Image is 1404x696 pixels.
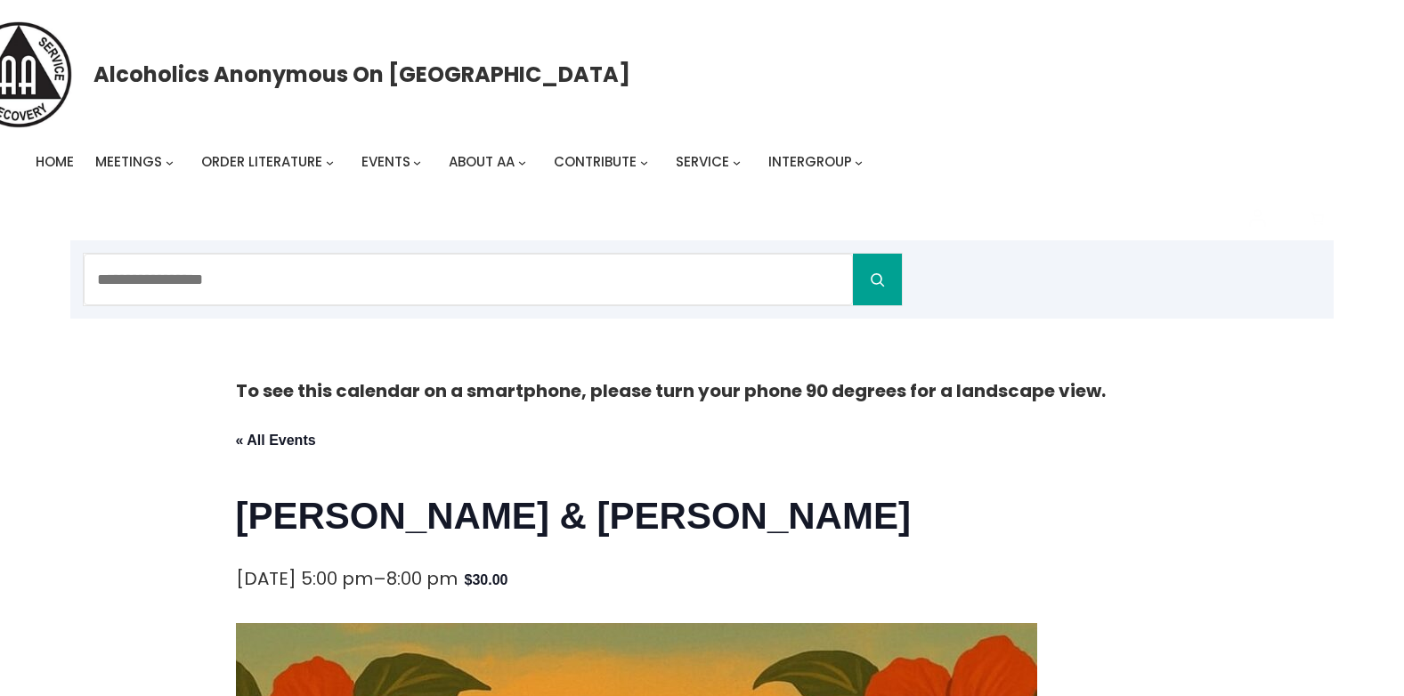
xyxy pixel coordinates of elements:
button: Contribute submenu [640,158,648,166]
span: Service [676,152,729,171]
a: Home [36,150,74,174]
span: Contribute [554,152,637,171]
a: Events [361,150,410,174]
span: [DATE] 5:00 pm [236,566,373,591]
span: Order Literature [201,152,322,171]
button: Meetings submenu [166,158,174,166]
a: Meetings [95,150,162,174]
span: 8:00 pm [386,566,458,591]
button: Intergroup submenu [855,158,863,166]
span: About AA [449,152,515,171]
a: Service [676,150,729,174]
button: Events submenu [413,158,421,166]
nav: Intergroup [36,150,869,174]
h1: [PERSON_NAME] & [PERSON_NAME] [236,490,1169,542]
span: $30.00 [465,569,508,592]
a: About AA [449,150,515,174]
button: Service submenu [733,158,741,166]
div: – [236,563,458,595]
a: « All Events [236,433,316,448]
button: About AA submenu [518,158,526,166]
a: Login [1235,196,1279,240]
span: Meetings [95,152,162,171]
span: Home [36,152,74,171]
button: Order Literature submenu [326,158,334,166]
strong: To see this calendar on a smartphone, please turn your phone 90 degrees for a landscape view. [236,378,1106,403]
button: Search [853,254,902,305]
button: Cart [1301,202,1335,236]
span: Events [361,152,410,171]
a: Intergroup [768,150,852,174]
span: Intergroup [768,152,852,171]
a: Contribute [554,150,637,174]
a: Alcoholics Anonymous on [GEOGRAPHIC_DATA] [93,55,630,93]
